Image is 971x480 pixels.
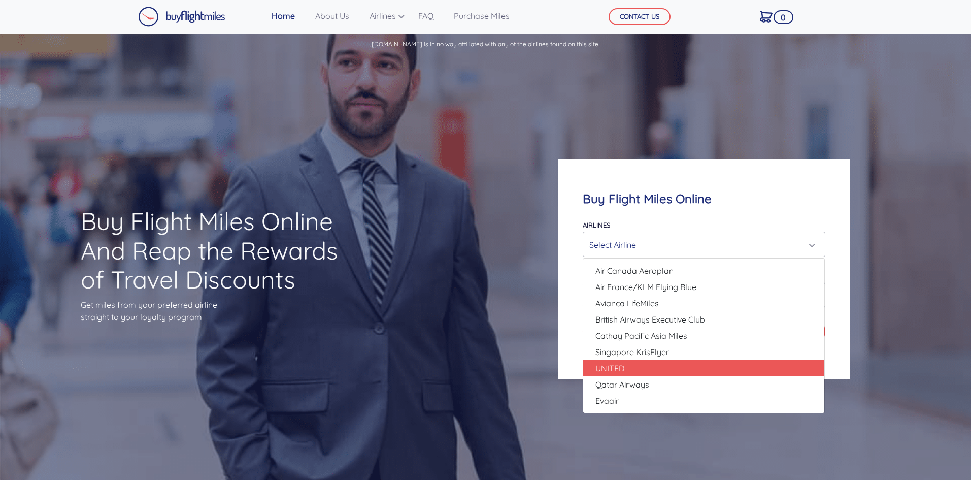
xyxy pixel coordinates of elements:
span: Avianca LifeMiles [595,297,659,309]
img: Cart [760,11,773,23]
span: UNITED [595,362,625,374]
a: 0 [756,6,777,27]
span: Air Canada Aeroplan [595,265,674,277]
label: Airlines [583,221,610,229]
h4: Buy Flight Miles Online [583,191,825,206]
button: CONTACT US [609,8,671,25]
a: About Us [311,6,353,26]
h1: Buy Flight Miles Online And Reap the Rewards of Travel Discounts [81,207,356,295]
img: Buy Flight Miles Logo [138,7,225,27]
a: Purchase Miles [450,6,514,26]
span: Cathay Pacific Asia Miles [595,330,687,342]
span: Singapore KrisFlyer [595,346,669,358]
span: Air France/KLM Flying Blue [595,281,696,293]
a: FAQ [414,6,438,26]
a: Home [267,6,299,26]
span: British Airways Executive Club [595,313,705,326]
span: Evaair [595,395,619,407]
p: Get miles from your preferred airline straight to your loyalty program [81,299,356,323]
span: 0 [774,10,793,24]
a: Airlines [365,6,402,26]
span: Qatar Airways [595,378,649,391]
div: Select Airline [589,235,812,254]
a: Buy Flight Miles Logo [138,4,225,29]
button: Select Airline [583,232,825,257]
